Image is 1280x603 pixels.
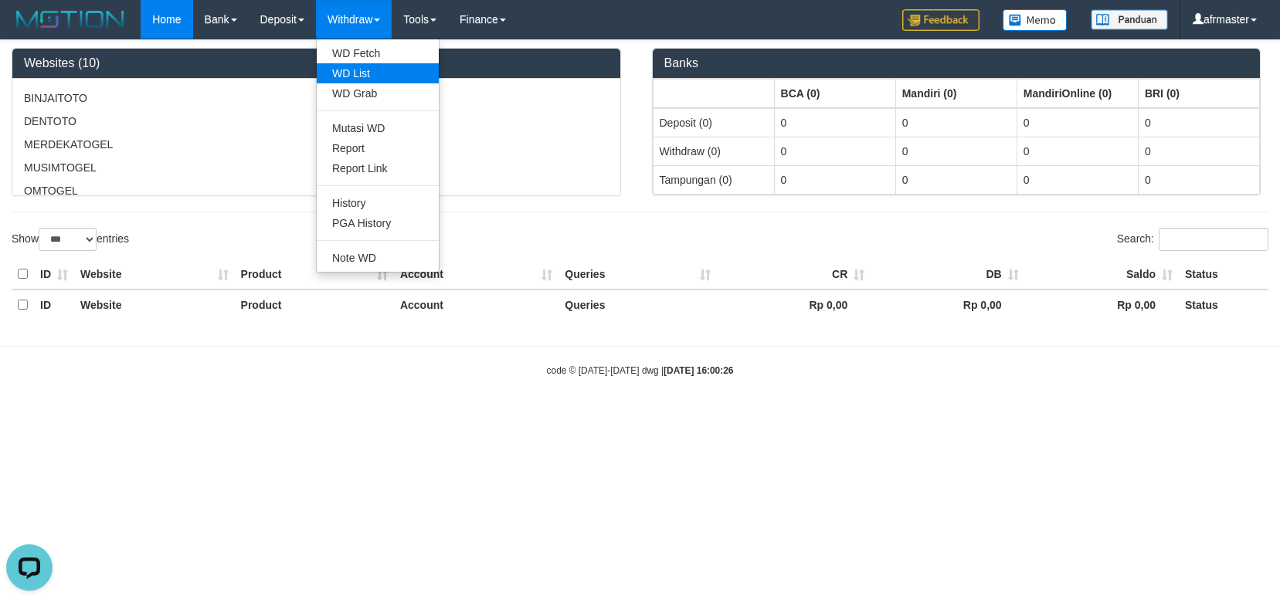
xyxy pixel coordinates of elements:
td: 0 [1017,165,1138,194]
th: Rp 0,00 [1025,290,1179,320]
th: Group: activate to sort column ascending [774,79,895,108]
td: Deposit (0) [653,108,774,137]
td: 0 [774,108,895,137]
a: WD Grab [317,83,439,103]
th: Group: activate to sort column ascending [1138,79,1259,108]
h3: Websites (10) [24,56,609,70]
label: Show entries [12,228,129,251]
p: MUSIMTOGEL [24,160,609,175]
th: Group: activate to sort column ascending [1017,79,1138,108]
th: DB [871,259,1024,290]
select: Showentries [39,228,97,251]
th: Queries [559,259,717,290]
th: Queries [559,290,717,320]
th: Rp 0,00 [717,290,871,320]
input: Search: [1159,228,1268,251]
td: 0 [895,137,1017,165]
p: BINJAITOTO [24,90,609,106]
th: Status [1179,290,1268,320]
p: OMTOGEL [24,183,609,198]
th: Account [394,290,559,320]
a: WD List [317,63,439,83]
td: 0 [895,108,1017,137]
a: History [317,193,439,213]
h3: Banks [664,56,1249,70]
label: Search: [1117,228,1268,251]
th: Group: activate to sort column ascending [895,79,1017,108]
td: 0 [1138,137,1259,165]
strong: [DATE] 16:00:26 [664,365,733,376]
td: 0 [895,165,1017,194]
td: 0 [1138,108,1259,137]
th: Product [235,290,394,320]
a: Mutasi WD [317,118,439,138]
th: Saldo [1025,259,1179,290]
th: Rp 0,00 [871,290,1024,320]
a: Note WD [317,248,439,268]
img: panduan.png [1091,9,1168,30]
img: Feedback.jpg [902,9,980,31]
a: PGA History [317,213,439,233]
th: Product [235,259,394,290]
a: WD Fetch [317,43,439,63]
img: Button%20Memo.svg [1003,9,1068,31]
small: code © [DATE]-[DATE] dwg | [547,365,734,376]
p: MERDEKATOGEL [24,137,609,152]
p: DENTOTO [24,113,609,129]
a: Report [317,138,439,158]
td: 0 [1138,165,1259,194]
th: Website [74,290,235,320]
td: Tampungan (0) [653,165,774,194]
td: 0 [774,137,895,165]
td: Withdraw (0) [653,137,774,165]
th: ID [34,290,74,320]
th: Account [394,259,559,290]
th: ID [34,259,74,290]
td: 0 [774,165,895,194]
td: 0 [1017,108,1138,137]
td: 0 [1017,137,1138,165]
th: CR [717,259,871,290]
th: Status [1179,259,1268,290]
a: Report Link [317,158,439,178]
th: Website [74,259,235,290]
th: Group: activate to sort column ascending [653,79,774,108]
button: Open LiveChat chat widget [6,6,53,53]
img: MOTION_logo.png [12,8,129,31]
